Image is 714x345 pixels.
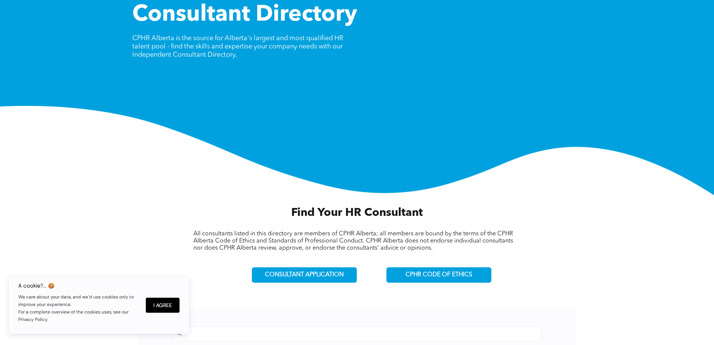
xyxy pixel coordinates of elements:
span: CPHR CODE OF ETHICS [406,271,472,279]
span: All consultants listed in this directory are members of CPHR Alberta; all members are bound by th... [193,231,513,251]
span: CONSULTANT APPLICATION [265,271,344,279]
a: CPHR CODE OF ETHICS [386,267,491,283]
span: Consultant Directory [132,4,357,26]
p: We care about your data, and we’d use cookies only to improve your experience. For a complete ove... [18,293,138,323]
span: Find Your HR Consultant [291,207,423,218]
a: CONSULTANT APPLICATION [252,267,357,283]
h6: A cookie?.. 🍪 [18,283,138,289]
span: CPHR Alberta is the source for Alberta's largest and most qualified HR talent pool - find the ski... [132,35,343,58]
button: I Agree [146,298,180,313]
